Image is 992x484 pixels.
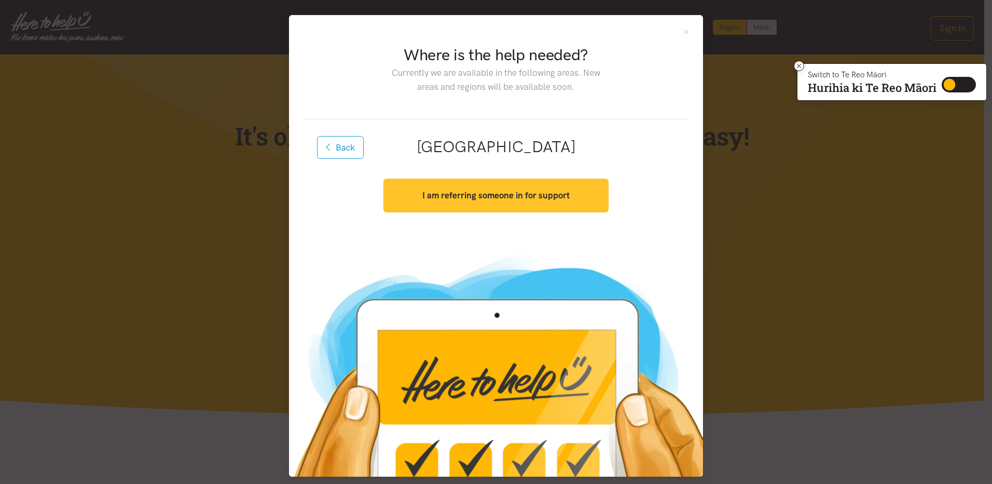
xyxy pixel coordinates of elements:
[317,136,364,159] button: Back
[422,190,570,200] strong: I am referring someone in for support
[383,44,608,66] h2: Where is the help needed?
[322,136,670,158] h2: [GEOGRAPHIC_DATA]
[383,179,608,212] button: I am referring someone in for support
[808,72,936,78] p: Switch to Te Reo Māori
[808,83,936,92] p: Hurihia ki Te Reo Māori
[383,66,608,94] p: Currently we are available in the following areas. New areas and regions will be available soon.
[682,28,691,36] button: Close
